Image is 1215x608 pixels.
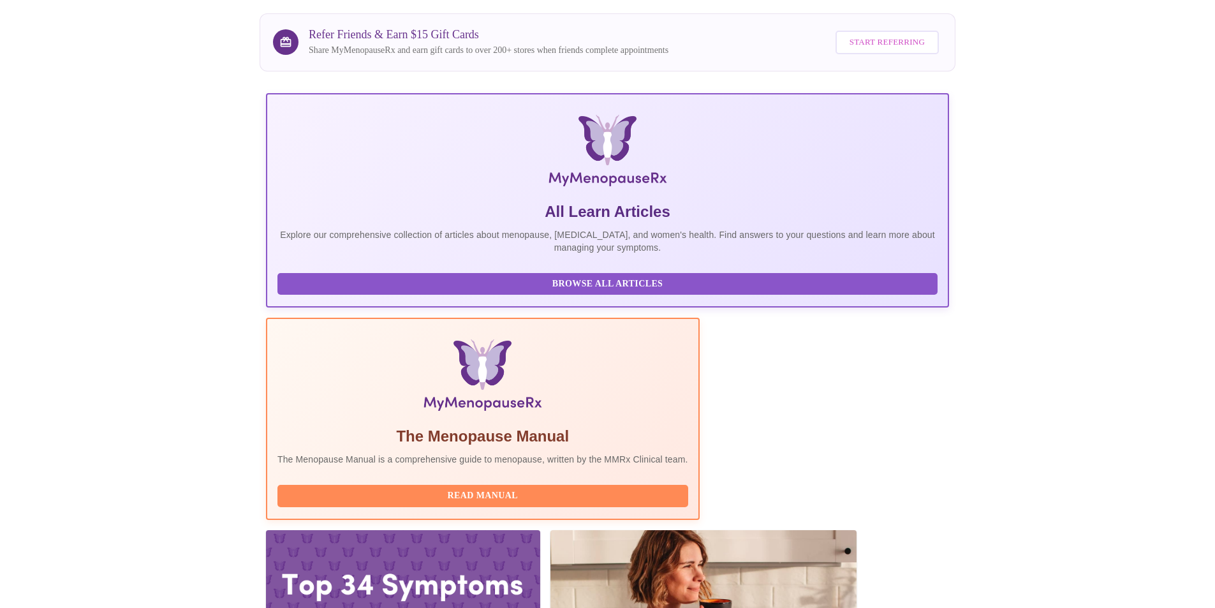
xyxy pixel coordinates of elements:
[290,276,925,292] span: Browse All Articles
[277,278,941,288] a: Browse All Articles
[832,24,942,61] a: Start Referring
[850,35,925,50] span: Start Referring
[836,31,939,54] button: Start Referring
[309,44,668,57] p: Share MyMenopauseRx and earn gift cards to over 200+ stores when friends complete appointments
[277,485,688,507] button: Read Manual
[277,426,688,447] h5: The Menopause Manual
[277,228,938,254] p: Explore our comprehensive collection of articles about menopause, [MEDICAL_DATA], and women's hea...
[277,453,688,466] p: The Menopause Manual is a comprehensive guide to menopause, written by the MMRx Clinical team.
[342,339,622,416] img: Menopause Manual
[277,273,938,295] button: Browse All Articles
[277,202,938,222] h5: All Learn Articles
[309,28,668,41] h3: Refer Friends & Earn $15 Gift Cards
[290,488,675,504] span: Read Manual
[380,115,835,191] img: MyMenopauseRx Logo
[277,489,691,500] a: Read Manual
